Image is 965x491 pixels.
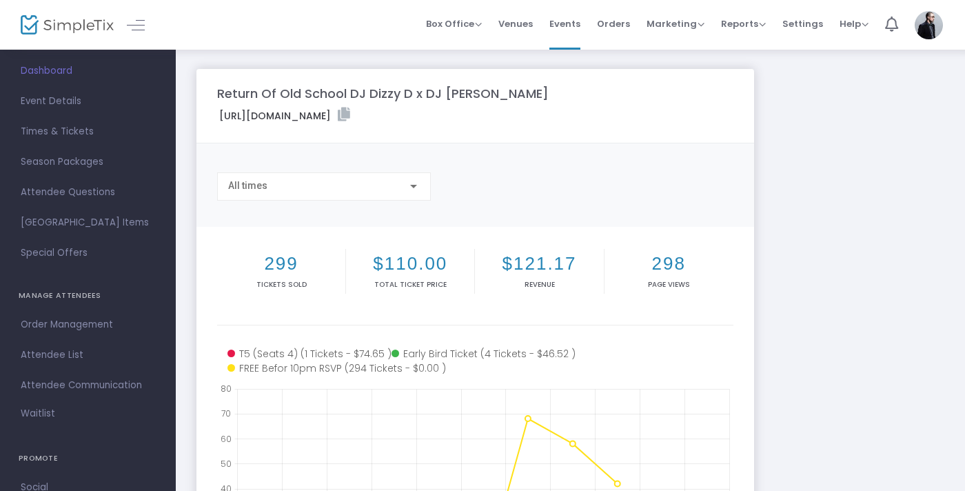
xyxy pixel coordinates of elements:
text: 60 [221,432,232,444]
h2: 299 [220,253,343,274]
p: Page Views [607,279,731,290]
span: Order Management [21,316,155,334]
text: 80 [221,383,232,394]
span: Attendee Questions [21,183,155,201]
h2: $110.00 [349,253,471,274]
p: Tickets sold [220,279,343,290]
span: All times [228,180,267,191]
m-panel-title: Return Of Old School DJ Dizzy D x DJ [PERSON_NAME] [217,84,549,103]
span: Dashboard [21,62,155,80]
h4: MANAGE ATTENDEES [19,282,157,310]
span: Times & Tickets [21,123,155,141]
h2: 298 [607,253,731,274]
span: Venues [498,6,533,41]
span: Marketing [647,17,704,30]
span: Event Details [21,92,155,110]
h4: PROMOTE [19,445,157,472]
span: Orders [597,6,630,41]
text: 50 [221,458,232,470]
text: 70 [221,408,231,419]
span: Reports [721,17,766,30]
h2: $121.17 [478,253,600,274]
label: [URL][DOMAIN_NAME] [219,108,350,123]
span: Attendee List [21,346,155,364]
span: Help [840,17,868,30]
span: Box Office [426,17,482,30]
p: Total Ticket Price [349,279,471,290]
span: Season Packages [21,153,155,171]
span: [GEOGRAPHIC_DATA] Items [21,214,155,232]
span: Settings [782,6,823,41]
span: Waitlist [21,407,55,421]
span: Attendee Communication [21,377,155,394]
p: Revenue [478,279,600,290]
span: Special Offers [21,244,155,262]
span: Events [549,6,580,41]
